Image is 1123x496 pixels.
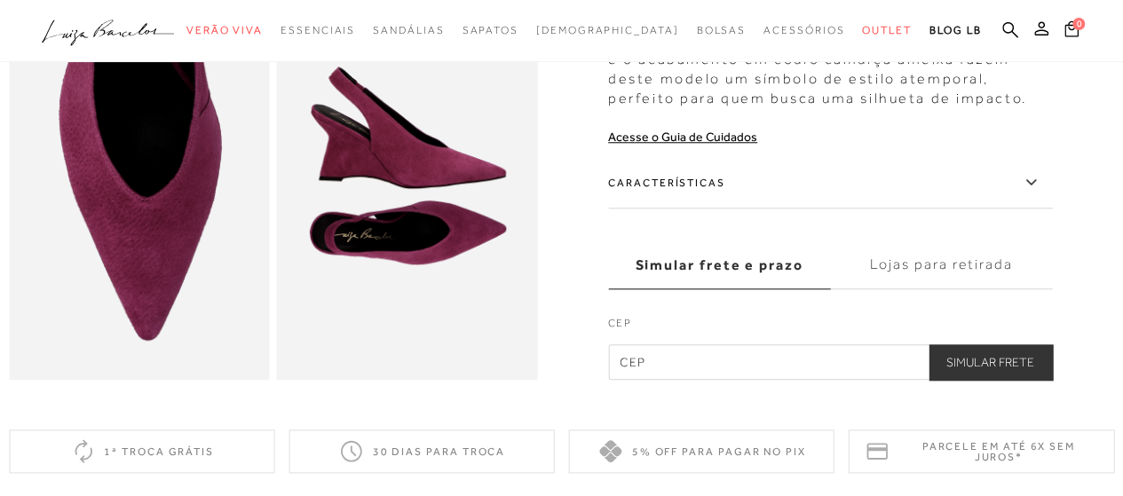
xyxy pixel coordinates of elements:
a: categoryNavScreenReaderText [696,14,746,47]
span: [DEMOGRAPHIC_DATA] [536,24,679,36]
span: Bolsas [696,24,746,36]
span: Sandálias [373,24,444,36]
div: Parcele em até 6x sem juros* [849,429,1114,473]
a: Acesse o Guia de Cuidados [608,130,757,144]
a: categoryNavScreenReaderText [763,14,844,47]
div: 5% off para pagar no PIX [569,429,834,473]
span: Essenciais [281,24,355,36]
label: CEP [608,315,1052,340]
a: categoryNavScreenReaderText [373,14,444,47]
a: categoryNavScreenReaderText [186,14,263,47]
a: categoryNavScreenReaderText [281,14,355,47]
label: Características [608,157,1052,209]
label: Simular frete e prazo [608,241,830,289]
button: 0 [1059,20,1084,43]
span: Outlet [862,24,912,36]
a: categoryNavScreenReaderText [462,14,518,47]
div: 1ª troca grátis [9,429,274,473]
div: 30 dias para troca [289,429,554,473]
span: BLOG LB [929,24,981,36]
span: 0 [1072,18,1085,30]
span: Sapatos [462,24,518,36]
a: noSubCategoriesText [536,14,679,47]
span: Acessórios [763,24,844,36]
button: Simular Frete [929,344,1052,380]
a: categoryNavScreenReaderText [862,14,912,47]
label: Lojas para retirada [830,241,1052,289]
a: BLOG LB [929,14,981,47]
input: CEP [608,344,1052,380]
span: Verão Viva [186,24,263,36]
